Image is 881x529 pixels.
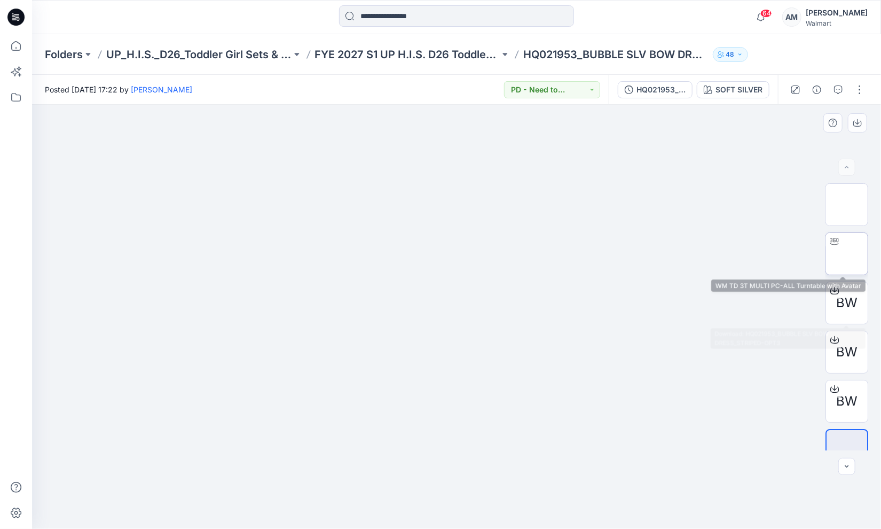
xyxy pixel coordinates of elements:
[713,47,748,62] button: 48
[523,47,709,62] p: HQ021953_BUBBLE SLV BOW DRESS-POPLIN
[106,47,292,62] a: UP_H.I.S._D26_Toddler Girl Sets & Dresses
[836,343,858,362] span: BW
[618,81,693,98] button: HQ021953_BUBBLE SLV BOW DRESS_STRIPED-OPT3
[836,293,858,313] span: BW
[636,84,686,96] div: HQ021953_BUBBLE SLV BOW DRESS_STRIPED-OPT3
[806,19,868,27] div: Walmart
[131,85,192,94] a: [PERSON_NAME]
[715,84,762,96] div: SOFT SILVER
[808,81,825,98] button: Details
[782,7,801,27] div: AM
[697,81,769,98] button: SOFT SILVER
[836,392,858,411] span: BW
[315,47,500,62] a: FYE 2027 S1 UP H.I.S. D26 Toddler Girl
[726,49,735,60] p: 48
[45,84,192,95] span: Posted [DATE] 17:22 by
[45,47,83,62] a: Folders
[760,9,772,18] span: 64
[806,6,868,19] div: [PERSON_NAME]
